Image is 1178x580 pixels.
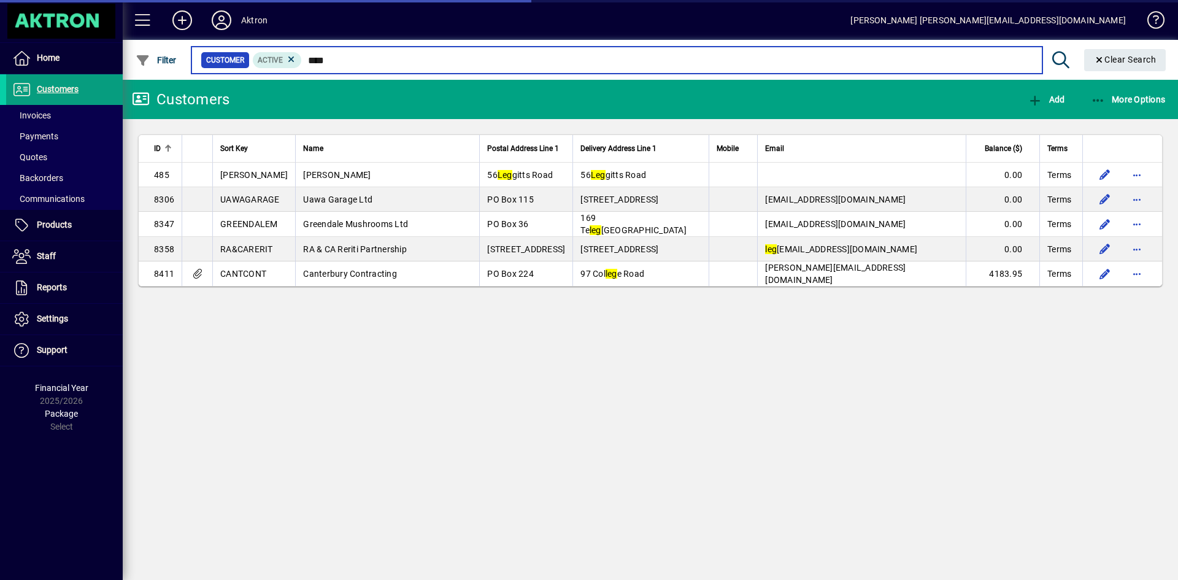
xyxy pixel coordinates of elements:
[37,345,67,355] span: Support
[487,219,528,229] span: PO Box 36
[717,142,739,155] span: Mobile
[1127,214,1147,234] button: More options
[133,49,180,71] button: Filter
[1084,49,1166,71] button: Clear
[765,142,958,155] div: Email
[303,195,372,204] span: Uawa Garage Ltd
[220,244,273,254] span: RA&CARERIT
[12,131,58,141] span: Payments
[220,269,266,279] span: CANTCONT
[6,210,123,241] a: Products
[966,261,1039,286] td: 4183.95
[303,269,397,279] span: Canterbury Contracting
[303,244,407,254] span: RA & CA Reriti Partnership
[487,195,534,204] span: PO Box 115
[966,163,1039,187] td: 0.00
[6,304,123,334] a: Settings
[132,90,229,109] div: Customers
[303,142,472,155] div: Name
[6,188,123,209] a: Communications
[163,9,202,31] button: Add
[37,84,79,94] span: Customers
[1127,190,1147,209] button: More options
[45,409,78,419] span: Package
[6,241,123,272] a: Staff
[253,52,302,68] mat-chip: Activation Status: Active
[765,263,906,285] span: [PERSON_NAME][EMAIL_ADDRESS][DOMAIN_NAME]
[1127,239,1147,259] button: More options
[1095,190,1115,209] button: Edit
[154,244,174,254] span: 8358
[220,219,278,229] span: GREENDALEM
[765,244,777,254] em: leg
[1047,268,1071,280] span: Terms
[37,282,67,292] span: Reports
[606,269,617,279] em: leg
[12,152,47,162] span: Quotes
[154,142,174,155] div: ID
[12,173,63,183] span: Backorders
[37,53,60,63] span: Home
[1095,214,1115,234] button: Edit
[590,225,601,235] em: leg
[1127,165,1147,185] button: More options
[765,244,917,254] span: [EMAIL_ADDRESS][DOMAIN_NAME]
[1095,264,1115,284] button: Edit
[487,170,553,180] span: 56 gitts Road
[487,269,534,279] span: PO Box 224
[1028,95,1064,104] span: Add
[303,170,371,180] span: [PERSON_NAME]
[241,10,268,30] div: Aktron
[303,142,323,155] span: Name
[580,213,687,235] span: 169 Te [GEOGRAPHIC_DATA]
[1091,95,1166,104] span: More Options
[1047,142,1068,155] span: Terms
[1127,264,1147,284] button: More options
[220,170,288,180] span: [PERSON_NAME]
[717,142,750,155] div: Mobile
[1138,2,1163,42] a: Knowledge Base
[37,220,72,230] span: Products
[974,142,1033,155] div: Balance ($)
[966,212,1039,237] td: 0.00
[765,195,906,204] span: [EMAIL_ADDRESS][DOMAIN_NAME]
[154,170,169,180] span: 485
[6,273,123,303] a: Reports
[580,244,658,254] span: [STREET_ADDRESS]
[1025,88,1068,110] button: Add
[6,126,123,147] a: Payments
[35,383,88,393] span: Financial Year
[6,43,123,74] a: Home
[1088,88,1169,110] button: More Options
[154,142,161,155] span: ID
[220,195,280,204] span: UAWAGARAGE
[1094,55,1157,64] span: Clear Search
[580,170,646,180] span: 56 gitts Road
[12,110,51,120] span: Invoices
[765,219,906,229] span: [EMAIL_ADDRESS][DOMAIN_NAME]
[487,244,565,254] span: [STREET_ADDRESS]
[498,170,512,180] em: Leg
[580,142,656,155] span: Delivery Address Line 1
[966,187,1039,212] td: 0.00
[136,55,177,65] span: Filter
[154,219,174,229] span: 8347
[220,142,248,155] span: Sort Key
[966,237,1039,261] td: 0.00
[580,195,658,204] span: [STREET_ADDRESS]
[202,9,241,31] button: Profile
[6,168,123,188] a: Backorders
[985,142,1022,155] span: Balance ($)
[6,105,123,126] a: Invoices
[12,194,85,204] span: Communications
[37,251,56,261] span: Staff
[206,54,244,66] span: Customer
[303,219,408,229] span: Greendale Mushrooms Ltd
[487,142,559,155] span: Postal Address Line 1
[1095,239,1115,259] button: Edit
[154,195,174,204] span: 8306
[765,142,784,155] span: Email
[580,269,644,279] span: 97 Col e Road
[1095,165,1115,185] button: Edit
[1047,218,1071,230] span: Terms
